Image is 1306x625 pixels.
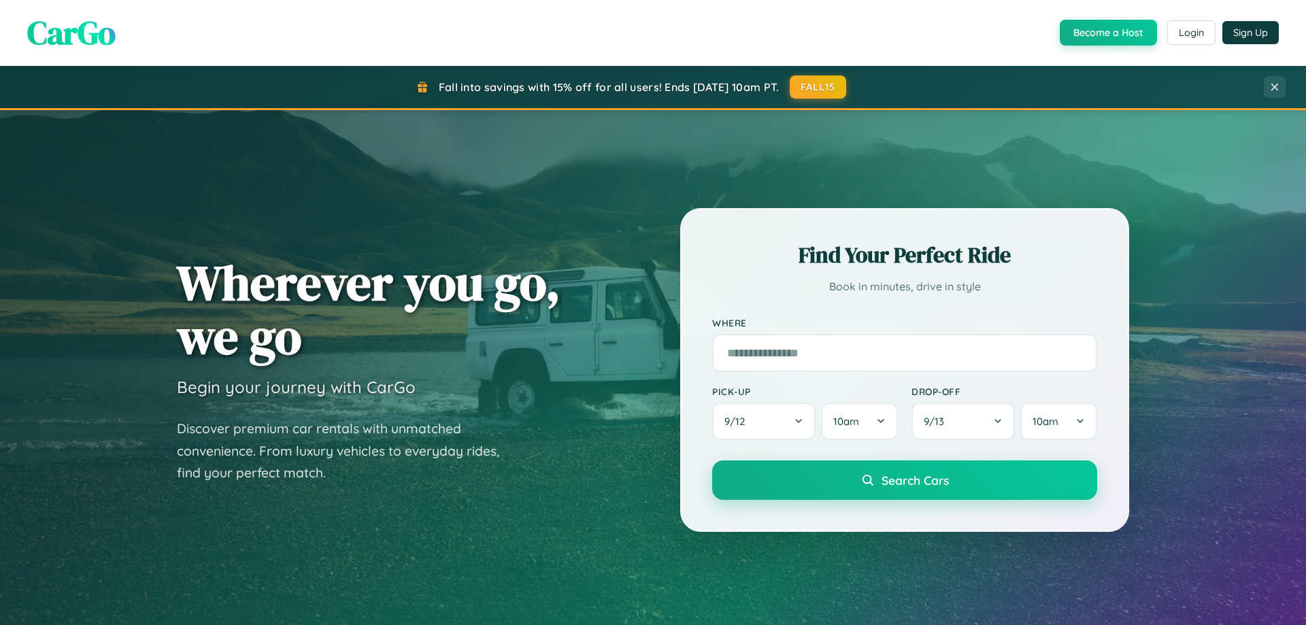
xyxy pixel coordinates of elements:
[177,377,416,397] h3: Begin your journey with CarGo
[790,75,847,99] button: FALL15
[1033,415,1058,428] span: 10am
[821,403,898,440] button: 10am
[712,386,898,397] label: Pick-up
[882,473,949,488] span: Search Cars
[911,386,1097,397] label: Drop-off
[833,415,859,428] span: 10am
[724,415,752,428] span: 9 / 12
[1167,20,1216,45] button: Login
[177,256,560,363] h1: Wherever you go, we go
[1222,21,1279,44] button: Sign Up
[1060,20,1157,46] button: Become a Host
[27,10,116,55] span: CarGo
[439,80,780,94] span: Fall into savings with 15% off for all users! Ends [DATE] 10am PT.
[177,418,517,484] p: Discover premium car rentals with unmatched convenience. From luxury vehicles to everyday rides, ...
[712,460,1097,500] button: Search Cars
[924,415,951,428] span: 9 / 13
[911,403,1015,440] button: 9/13
[712,240,1097,270] h2: Find Your Perfect Ride
[712,317,1097,328] label: Where
[712,277,1097,297] p: Book in minutes, drive in style
[1020,403,1097,440] button: 10am
[712,403,816,440] button: 9/12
